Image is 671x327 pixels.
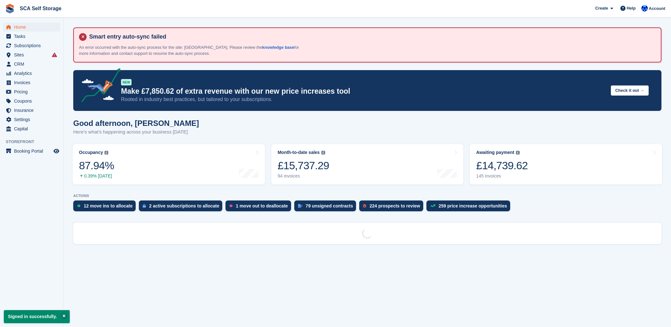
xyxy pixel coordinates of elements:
[595,5,608,11] span: Create
[14,23,52,32] span: Home
[77,204,81,208] img: move_ins_to_allocate_icon-fdf77a2bb77ea45bf5b3d319d69a93e2d87916cf1d5bf7949dd705db3b84f3ca.svg
[104,151,108,155] img: icon-info-grey-7440780725fd019a000dd9b08b2336e03edf1995a4989e88bcd33f0948082b44.svg
[14,60,52,69] span: CRM
[476,150,514,155] div: Awaiting payment
[79,44,302,57] p: An error occurred with the auto-sync process for the site: [GEOGRAPHIC_DATA]. Please review the f...
[3,60,60,69] a: menu
[359,200,426,214] a: 224 prospects to review
[73,200,139,214] a: 12 move ins to allocate
[430,204,435,207] img: price_increase_opportunities-93ffe204e8149a01c8c9dc8f82e8f89637d9d84a8eef4429ea346261dce0b2c0.svg
[236,203,288,208] div: 1 move out to deallocate
[14,124,52,133] span: Capital
[121,96,606,103] p: Rooted in industry best practices, but tailored to your subscriptions.
[4,310,70,323] p: Signed in successfully.
[3,23,60,32] a: menu
[3,115,60,124] a: menu
[143,204,146,208] img: active_subscription_to_allocate_icon-d502201f5373d7db506a760aba3b589e785aa758c864c3986d89f69b8ff3...
[3,97,60,105] a: menu
[641,5,648,11] img: Kelly Neesham
[73,128,199,136] p: Here's what's happening across your business [DATE]
[79,173,114,179] div: 0.39% [DATE]
[14,115,52,124] span: Settings
[321,151,325,155] img: icon-info-grey-7440780725fd019a000dd9b08b2336e03edf1995a4989e88bcd33f0948082b44.svg
[73,119,199,127] h1: Good afternoon, [PERSON_NAME]
[14,69,52,78] span: Analytics
[627,5,636,11] span: Help
[14,50,52,59] span: Sites
[262,45,294,50] a: knowledge base
[225,200,294,214] a: 1 move out to deallocate
[516,151,520,155] img: icon-info-grey-7440780725fd019a000dd9b08b2336e03edf1995a4989e88bcd33f0948082b44.svg
[476,173,528,179] div: 145 invoices
[3,69,60,78] a: menu
[79,159,114,172] div: 87.94%
[426,200,513,214] a: 259 price increase opportunities
[3,41,60,50] a: menu
[121,79,132,85] div: NEW
[439,203,507,208] div: 259 price increase opportunities
[3,32,60,41] a: menu
[149,203,219,208] div: 2 active subscriptions to allocate
[369,203,420,208] div: 224 prospects to review
[278,173,329,179] div: 94 invoices
[476,159,528,172] div: £14,739.62
[52,52,57,57] i: Smart entry sync failures have occurred
[3,106,60,115] a: menu
[76,68,121,105] img: price-adjustments-announcement-icon-8257ccfd72463d97f412b2fc003d46551f7dbcb40ab6d574587a9cd5c0d94...
[73,194,661,198] p: ACTIONS
[229,204,232,208] img: move_outs_to_deallocate_icon-f764333ba52eb49d3ac5e1228854f67142a1ed5810a6f6cc68b1a99e826820c5.svg
[14,147,52,156] span: Booking Portal
[363,204,366,208] img: prospect-51fa495bee0391a8d652442698ab0144808aea92771e9ea1ae160a38d050c398.svg
[3,87,60,96] a: menu
[3,50,60,59] a: menu
[14,87,52,96] span: Pricing
[278,159,329,172] div: £15,737.29
[14,41,52,50] span: Subscriptions
[5,4,15,13] img: stora-icon-8386f47178a22dfd0bd8f6a31ec36ba5ce8667c1dd55bd0f319d3a0aa187defe.svg
[73,144,265,185] a: Occupancy 87.94% 0.39% [DATE]
[84,203,132,208] div: 12 move ins to allocate
[79,150,103,155] div: Occupancy
[278,150,320,155] div: Month-to-date sales
[611,85,649,96] button: Check it out →
[298,204,303,208] img: contract_signature_icon-13c848040528278c33f63329250d36e43548de30e8caae1d1a13099fd9432cc5.svg
[306,203,353,208] div: 79 unsigned contracts
[3,147,60,156] a: menu
[139,200,225,214] a: 2 active subscriptions to allocate
[14,78,52,87] span: Invoices
[3,78,60,87] a: menu
[14,97,52,105] span: Coupons
[470,144,662,185] a: Awaiting payment £14,739.62 145 invoices
[87,33,656,40] h4: Smart entry auto-sync failed
[3,124,60,133] a: menu
[14,106,52,115] span: Insurance
[6,139,63,145] span: Storefront
[649,5,665,12] span: Account
[294,200,360,214] a: 79 unsigned contracts
[17,3,64,14] a: SCA Self Storage
[14,32,52,41] span: Tasks
[53,147,60,155] a: Preview store
[121,87,606,96] p: Make £7,850.62 of extra revenue with our new price increases tool
[271,144,464,185] a: Month-to-date sales £15,737.29 94 invoices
